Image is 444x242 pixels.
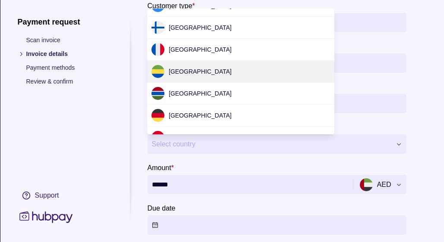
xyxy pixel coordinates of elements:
[169,68,232,75] span: [GEOGRAPHIC_DATA]
[169,24,232,31] span: [GEOGRAPHIC_DATA]
[151,109,164,122] img: de
[169,90,232,97] span: [GEOGRAPHIC_DATA]
[151,43,164,56] img: fr
[151,65,164,78] img: ga
[169,134,232,141] span: [GEOGRAPHIC_DATA]
[151,21,164,34] img: fi
[169,46,232,53] span: [GEOGRAPHIC_DATA]
[151,87,164,100] img: gm
[151,131,164,144] img: gh
[169,112,232,119] span: [GEOGRAPHIC_DATA]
